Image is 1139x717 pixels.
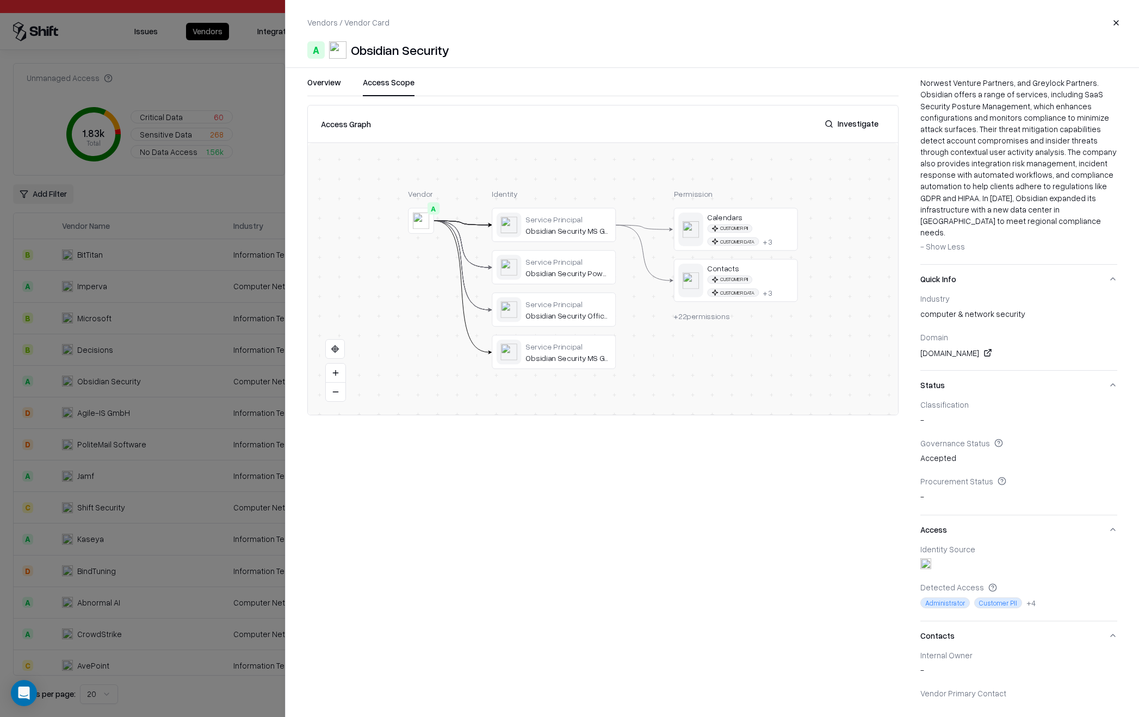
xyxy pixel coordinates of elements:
[321,118,371,130] div: Access Graph
[525,353,611,363] div: Obsidian Security MS Graph
[974,597,1022,608] span: Customer PII
[920,400,1117,514] div: Status
[525,269,611,278] div: Obsidian Security PowerShell
[492,189,616,199] div: Identity
[920,597,970,608] span: Administrator
[920,650,1117,660] div: Internal Owner
[707,264,793,273] div: Contacts
[920,491,1117,506] div: -
[920,544,1117,554] div: Identity Source
[363,77,414,96] button: Access Scope
[920,688,1117,698] div: Vendor Primary Contact
[1026,597,1036,609] button: +4
[920,621,1117,650] button: Contacts
[920,582,1117,592] div: Detected Access
[920,558,931,569] img: entra.microsoft.com
[920,9,1117,239] div: vironments. The company focuses on protecting critical business data across platforms such as Goo...
[707,213,793,222] div: Calendars
[525,214,611,224] div: Service Principal
[920,476,1117,486] div: Procurement Status
[920,332,1117,342] div: Domain
[1026,597,1036,609] div: + 4
[351,41,449,59] div: Obsidian Security
[920,452,1117,467] div: Accepted
[920,438,1117,448] div: Governance Status
[920,265,1117,294] button: Quick Info
[427,202,439,215] div: A
[525,226,611,236] div: Obsidian Security MS Graph
[707,275,752,283] span: Customer PII
[307,17,389,28] p: Vendors / Vendor Card
[408,189,434,199] div: Vendor
[525,311,611,321] div: Obsidian Security Office 365
[525,257,611,266] div: Service Principal
[763,236,772,246] div: + 3
[920,544,1117,621] div: Access
[920,371,1117,400] button: Status
[329,41,346,59] img: Obsidian Security
[673,311,729,320] span: + 22 permissions
[707,288,759,296] span: Customer Data
[818,114,885,134] button: Investigate
[920,400,1117,409] div: Classification
[673,189,797,199] div: Permission
[920,241,965,251] span: - Show Less
[763,288,772,297] div: + 3
[763,236,772,246] button: +3
[525,299,611,309] div: Service Principal
[307,41,325,59] div: A
[525,341,611,351] div: Service Principal
[707,224,752,232] span: Customer PII
[763,288,772,297] button: +3
[920,308,1117,323] div: computer & network security
[920,346,1117,359] div: [DOMAIN_NAME]
[920,515,1117,544] button: Access
[920,294,1117,370] div: Quick Info
[920,238,965,255] button: - Show Less
[920,294,1117,303] div: Industry
[920,414,1117,429] div: -
[307,77,341,96] button: Overview
[707,237,759,245] span: Customer Data
[920,703,1117,712] a: [EMAIL_ADDRESS][DOMAIN_NAME]
[920,664,1117,679] div: -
